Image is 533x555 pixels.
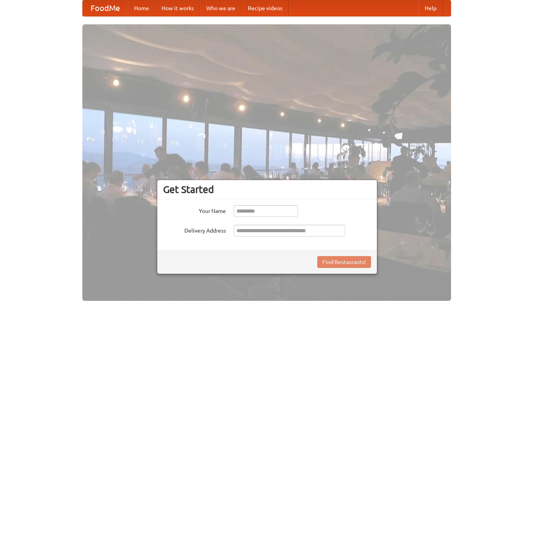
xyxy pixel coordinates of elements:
[200,0,242,16] a: Who we are
[317,256,371,268] button: Find Restaurants!
[163,205,226,215] label: Your Name
[163,184,371,195] h3: Get Started
[418,0,443,16] a: Help
[128,0,155,16] a: Home
[163,225,226,235] label: Delivery Address
[83,0,128,16] a: FoodMe
[242,0,289,16] a: Recipe videos
[155,0,200,16] a: How it works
